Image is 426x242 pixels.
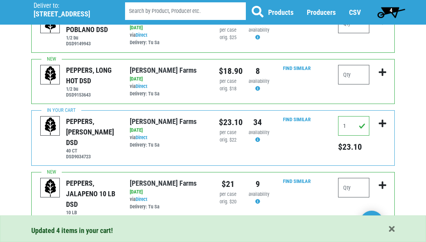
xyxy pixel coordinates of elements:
div: PEPPERS, JALAPENO 10 LB DSD [66,178,118,210]
div: $18.90 [219,65,237,77]
a: Direct [136,83,147,89]
h6: 1/2 bu [66,35,118,41]
span: availability [249,129,269,135]
div: [DATE] [130,127,207,134]
div: [DATE] [130,188,207,196]
div: per case [219,78,237,85]
div: 9 [249,178,267,190]
div: via [130,196,207,211]
div: via [130,83,207,98]
a: Direct [136,134,147,140]
div: Delivery: Tu Sa [130,90,207,98]
h6: 40 CT [66,148,118,154]
a: Find Similar [283,178,311,184]
span: availability [249,27,269,33]
a: Direct [136,196,147,202]
a: Direct [136,32,147,38]
input: Qty [338,116,369,136]
img: placeholder-variety-43d6402dacf2d531de610a020419775a.svg [41,65,60,85]
h5: [STREET_ADDRESS] [34,10,105,18]
span: 4 [390,7,392,13]
div: PEPPERS, [PERSON_NAME] DSD [66,116,118,148]
div: Delivery: Tu Sa [130,142,207,149]
input: Qty [338,65,369,84]
a: 4 [374,4,408,20]
a: [PERSON_NAME] Farms [130,117,197,125]
div: Updated 4 items in your cart! [31,225,395,236]
img: placeholder-variety-43d6402dacf2d531de610a020419775a.svg [41,178,60,198]
div: $23.10 [219,116,237,129]
div: orig. $20 [219,198,237,206]
h6: DSD9153643 [66,92,118,98]
div: via [130,32,207,47]
a: [PERSON_NAME] Farms [130,179,197,187]
span: availability [249,78,269,84]
h6: 10 LB [66,210,118,215]
h5: Total price [338,142,369,152]
div: 34 [249,116,267,129]
a: Producers [307,8,336,16]
a: Products [268,8,294,16]
div: Delivery: Tu Sa [130,203,207,211]
div: per case [219,129,237,136]
a: Find Similar [283,65,311,71]
a: Find Similar [283,117,311,122]
div: per case [219,27,237,34]
a: CSV [349,8,361,16]
div: orig. $22 [219,136,237,144]
div: orig. $25 [219,34,237,41]
div: via [130,134,207,149]
h6: DSD9034723 [66,154,118,160]
div: Delivery: Tu Sa [130,39,207,47]
div: [DATE] [130,75,207,83]
div: PEPPERS, LONG HOT DSD [66,65,118,86]
div: [DATE] [130,24,207,32]
p: Deliver to: [34,2,105,10]
div: $21 [219,178,237,190]
span: availability [249,191,269,197]
a: [PERSON_NAME] Farms [130,66,197,74]
div: 8 [249,65,267,77]
input: Qty [338,178,369,197]
div: Availability may be subject to change. [249,129,267,144]
h6: 1/2 bu [66,86,118,92]
div: orig. $18 [219,85,237,93]
input: Search by Product, Producer etc. [125,2,246,20]
img: placeholder-variety-43d6402dacf2d531de610a020419775a.svg [41,117,60,136]
div: per case [219,191,237,198]
h6: DSD9149943 [66,41,118,47]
